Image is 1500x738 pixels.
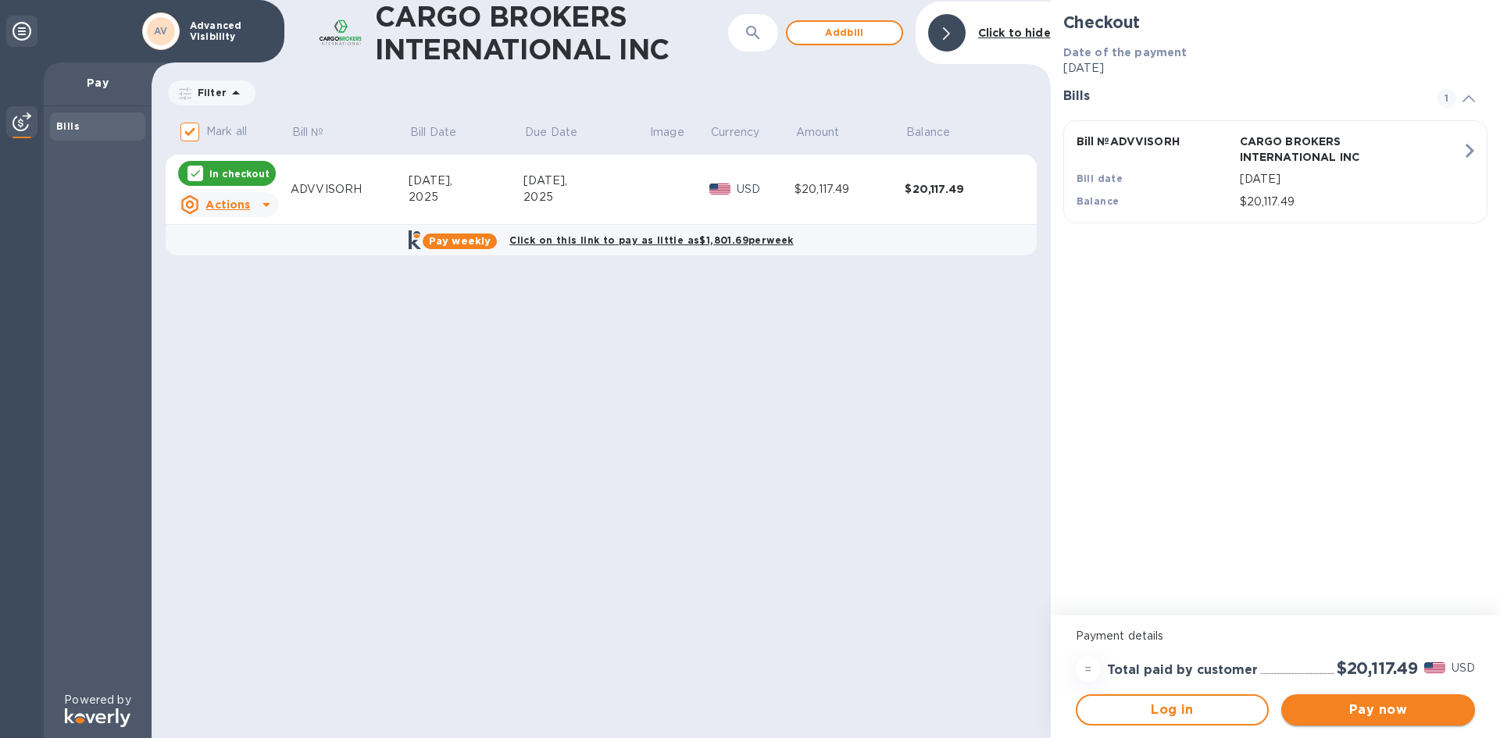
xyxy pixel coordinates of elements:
[291,181,409,198] div: ADVVISORH
[525,124,598,141] span: Due Date
[906,124,970,141] span: Balance
[205,198,250,211] u: Actions
[190,20,268,42] p: Advanced Visibility
[209,167,270,180] p: In checkout
[1077,195,1120,207] b: Balance
[795,181,905,198] div: $20,117.49
[154,25,168,37] b: AV
[191,86,227,99] p: Filter
[523,173,648,189] div: [DATE],
[409,173,523,189] div: [DATE],
[64,692,130,708] p: Powered by
[650,124,684,141] p: Image
[709,184,730,194] img: USD
[711,124,759,141] p: Currency
[905,181,1016,197] div: $20,117.49
[206,123,247,140] p: Mark all
[1076,694,1270,726] button: Log in
[1063,12,1487,32] h2: Checkout
[906,124,950,141] p: Balance
[1076,657,1101,682] div: =
[1240,194,1462,210] p: $20,117.49
[1424,662,1445,673] img: USD
[1063,46,1187,59] b: Date of the payment
[509,234,794,246] b: Click on this link to pay as little as $1,801.69 per week
[525,124,577,141] p: Due Date
[292,124,345,141] span: Bill №
[800,23,889,42] span: Add bill
[786,20,903,45] button: Addbill
[1090,701,1255,719] span: Log in
[1077,173,1123,184] b: Bill date
[1281,694,1475,726] button: Pay now
[523,189,648,205] div: 2025
[410,124,477,141] span: Bill Date
[56,75,139,91] p: Pay
[1063,89,1419,104] h3: Bills
[65,708,130,727] img: Logo
[796,124,840,141] p: Amount
[1063,120,1487,223] button: Bill №ADVVISORHCARGO BROKERS INTERNATIONAL INCBill date[DATE]Balance$20,117.49
[1337,658,1418,678] h2: $20,117.49
[1076,628,1475,644] p: Payment details
[1107,663,1258,678] h3: Total paid by customer
[1077,134,1234,149] p: Bill № ADVVISORH
[1452,660,1475,676] p: USD
[409,189,523,205] div: 2025
[1294,701,1462,719] span: Pay now
[1063,60,1487,77] p: [DATE]
[292,124,324,141] p: Bill №
[410,124,456,141] p: Bill Date
[1437,89,1456,108] span: 1
[1240,134,1397,165] p: CARGO BROKERS INTERNATIONAL INC
[978,27,1051,39] b: Click to hide
[429,235,491,247] b: Pay weekly
[1240,171,1462,187] p: [DATE]
[796,124,860,141] span: Amount
[737,181,795,198] p: USD
[56,120,80,132] b: Bills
